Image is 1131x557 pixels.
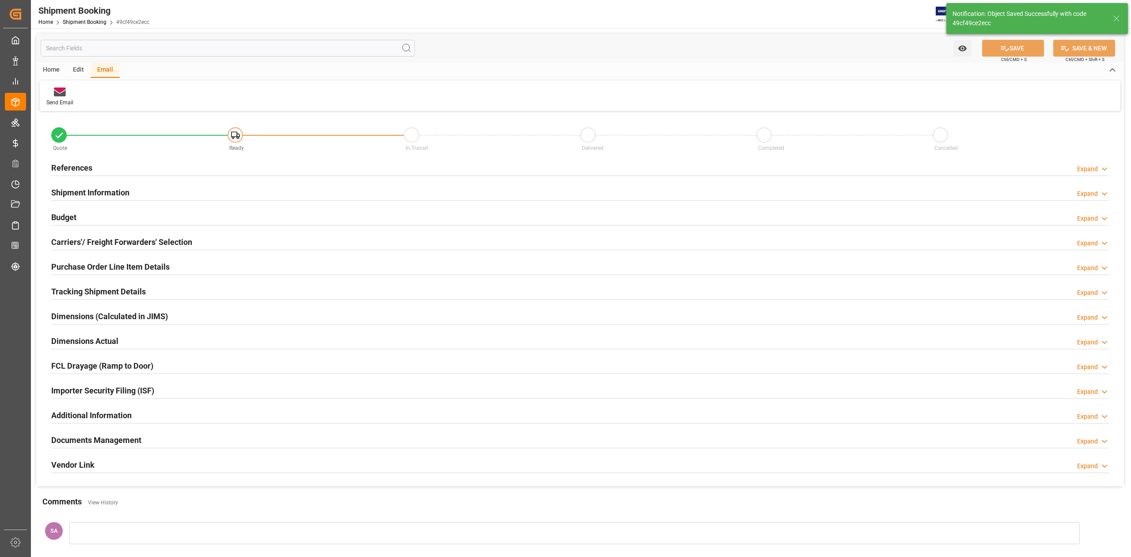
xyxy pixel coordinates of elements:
div: Home [36,63,66,78]
div: Expand [1077,412,1098,421]
h2: Tracking Shipment Details [51,286,146,298]
div: Expand [1077,462,1098,471]
div: Send Email [46,99,73,107]
h2: Dimensions Actual [51,335,118,347]
a: Shipment Booking [63,19,106,25]
button: SAVE & NEW [1053,40,1115,57]
div: Expand [1077,387,1098,397]
div: Expand [1077,313,1098,322]
h2: Documents Management [51,434,141,446]
h2: Purchase Order Line Item Details [51,261,170,273]
div: Expand [1077,263,1098,273]
div: Expand [1077,214,1098,223]
span: Quote [53,145,67,151]
div: Expand [1077,338,1098,347]
span: SA [50,527,58,534]
h2: Shipment Information [51,187,129,198]
img: Exertis%20JAM%20-%20Email%20Logo.jpg_1722504956.jpg [936,7,966,22]
span: In-Transit [406,145,428,151]
h2: Budget [51,211,76,223]
h2: Importer Security Filing (ISF) [51,385,154,397]
h2: Carriers'/ Freight Forwarders' Selection [51,236,192,248]
div: Email [91,63,120,78]
h2: FCL Drayage (Ramp to Door) [51,360,153,372]
span: Cancelled [934,145,958,151]
input: Search Fields [41,40,415,57]
div: Expand [1077,164,1098,174]
div: Expand [1077,437,1098,446]
h2: Dimensions (Calculated in JIMS) [51,310,168,322]
button: SAVE [982,40,1044,57]
div: Expand [1077,288,1098,298]
button: open menu [953,40,972,57]
h2: Additional Information [51,409,132,421]
h2: Comments [42,496,82,507]
div: Expand [1077,189,1098,198]
h2: Vendor Link [51,459,95,471]
span: Delivered [582,145,603,151]
div: Notification: Object Saved Successfully with code 49cf49ce2ecc [953,9,1104,28]
span: Ctrl/CMD + S [1001,56,1027,63]
span: Ctrl/CMD + Shift + S [1066,56,1104,63]
div: Edit [66,63,91,78]
div: Expand [1077,362,1098,372]
a: View History [88,500,118,506]
span: Completed [758,145,784,151]
div: Expand [1077,239,1098,248]
h2: References [51,162,92,174]
a: Home [38,19,53,25]
span: Ready [229,145,244,151]
div: Shipment Booking [38,4,149,17]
